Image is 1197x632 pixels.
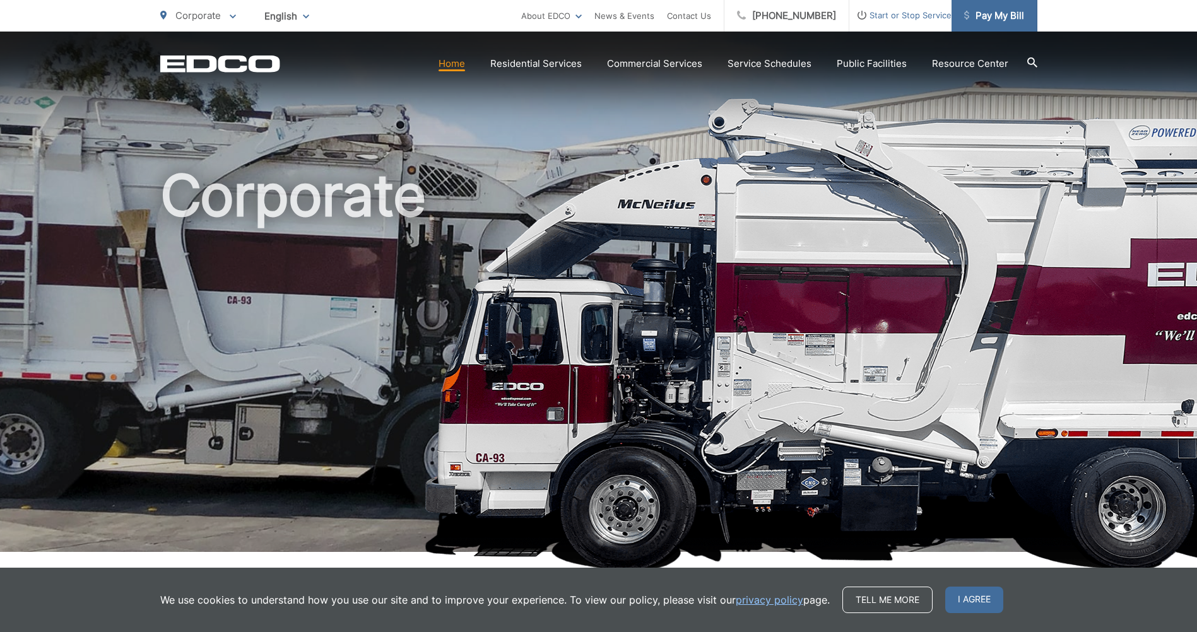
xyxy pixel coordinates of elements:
[175,9,221,21] span: Corporate
[667,8,711,23] a: Contact Us
[837,56,907,71] a: Public Facilities
[160,592,830,607] p: We use cookies to understand how you use our site and to improve your experience. To view our pol...
[521,8,582,23] a: About EDCO
[255,5,319,27] span: English
[964,8,1024,23] span: Pay My Bill
[160,55,280,73] a: EDCD logo. Return to the homepage.
[160,164,1037,563] h1: Corporate
[594,8,654,23] a: News & Events
[932,56,1008,71] a: Resource Center
[945,587,1003,613] span: I agree
[728,56,811,71] a: Service Schedules
[439,56,465,71] a: Home
[736,592,803,607] a: privacy policy
[490,56,582,71] a: Residential Services
[842,587,933,613] a: Tell me more
[607,56,702,71] a: Commercial Services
